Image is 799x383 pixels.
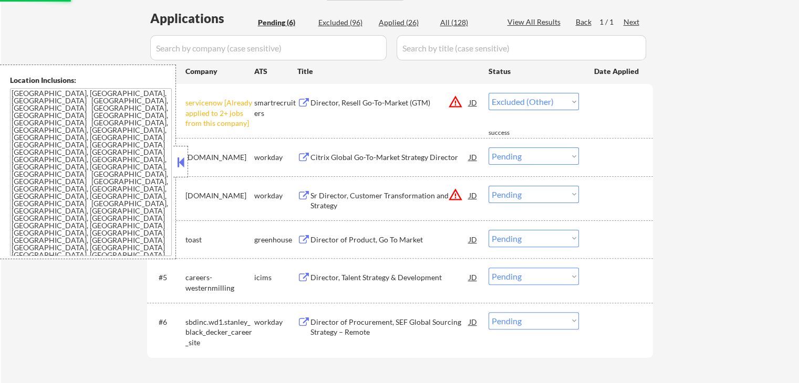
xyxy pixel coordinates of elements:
div: Excluded (96) [318,17,371,28]
div: workday [254,317,297,327]
div: JD [468,186,479,205]
div: Director, Resell Go-To-Market (GTM) [310,98,469,108]
div: View All Results [507,17,564,27]
div: success [489,129,531,137]
div: Location Inclusions: [10,75,172,86]
div: greenhouse [254,235,297,245]
div: Applied (26) [379,17,431,28]
div: workday [254,152,297,163]
div: All (128) [440,17,493,28]
div: Status [489,61,579,80]
div: 1 / 1 [599,17,624,27]
div: Title [297,66,479,77]
div: JD [468,147,479,166]
div: JD [468,93,479,112]
div: servicenow [Already applied to 2+ jobs from this company] [185,98,254,129]
input: Search by company (case sensitive) [150,35,387,60]
div: Pending (6) [258,17,310,28]
button: warning_amber [448,94,463,109]
div: Director, Talent Strategy & Development [310,272,469,283]
div: Back [576,17,593,27]
div: Applications [150,12,254,25]
div: smartrecruiters [254,98,297,118]
div: #6 [159,317,177,327]
input: Search by title (case sensitive) [397,35,646,60]
div: [DOMAIN_NAME] [185,152,254,163]
div: sbdinc.wd1.stanley_black_decker_career_site [185,317,254,348]
div: [DOMAIN_NAME] [185,190,254,201]
button: warning_amber [448,187,463,202]
div: ATS [254,66,297,77]
div: workday [254,190,297,201]
div: icims [254,272,297,283]
div: Date Applied [594,66,640,77]
div: Sr Director, Customer Transformation and Strategy [310,190,469,211]
div: Company [185,66,254,77]
div: #5 [159,272,177,283]
div: toast [185,235,254,245]
div: careers-westernmilling [185,272,254,293]
div: Director of Procurement, SEF Global Sourcing Strategy – Remote [310,317,469,337]
div: JD [468,312,479,331]
div: Director of Product, Go To Market [310,235,469,245]
div: Next [624,17,640,27]
div: JD [468,230,479,249]
div: JD [468,268,479,286]
div: Citrix Global Go-To-Market Strategy Director [310,152,469,163]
